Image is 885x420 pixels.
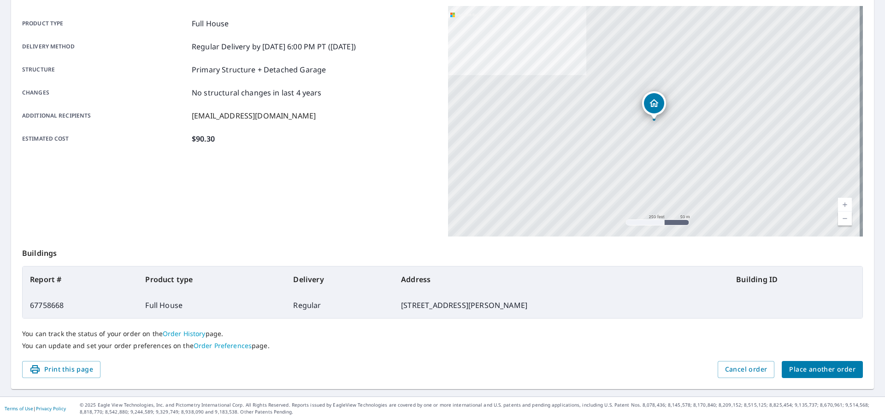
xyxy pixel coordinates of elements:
a: Order Preferences [194,341,252,350]
p: You can update and set your order preferences on the page. [22,342,863,350]
a: Privacy Policy [36,405,66,412]
span: Print this page [29,364,93,375]
button: Place another order [782,361,863,378]
td: [STREET_ADDRESS][PERSON_NAME] [394,292,729,318]
th: Delivery [286,266,394,292]
p: Additional recipients [22,110,188,121]
a: Terms of Use [5,405,33,412]
th: Report # [23,266,138,292]
p: © 2025 Eagle View Technologies, Inc. and Pictometry International Corp. All Rights Reserved. Repo... [80,402,880,415]
p: $90.30 [192,133,215,144]
th: Product type [138,266,286,292]
p: [EMAIL_ADDRESS][DOMAIN_NAME] [192,110,316,121]
p: | [5,406,66,411]
td: Regular [286,292,394,318]
a: Current Level 17, Zoom Out [838,212,852,225]
button: Print this page [22,361,100,378]
td: Full House [138,292,286,318]
span: Cancel order [725,364,767,375]
p: Estimated cost [22,133,188,144]
p: Changes [22,87,188,98]
a: Order History [163,329,206,338]
p: Product type [22,18,188,29]
p: Full House [192,18,229,29]
button: Cancel order [718,361,775,378]
p: Regular Delivery by [DATE] 6:00 PM PT ([DATE]) [192,41,356,52]
p: Buildings [22,237,863,266]
div: Dropped pin, building 1, Residential property, 19 Big Dipper Ln Saint Charles, MO 63304 [642,91,666,120]
th: Address [394,266,729,292]
p: Delivery method [22,41,188,52]
p: You can track the status of your order on the page. [22,330,863,338]
th: Building ID [729,266,862,292]
td: 67758668 [23,292,138,318]
span: Place another order [789,364,855,375]
a: Current Level 17, Zoom In [838,198,852,212]
p: No structural changes in last 4 years [192,87,322,98]
p: Primary Structure + Detached Garage [192,64,326,75]
p: Structure [22,64,188,75]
